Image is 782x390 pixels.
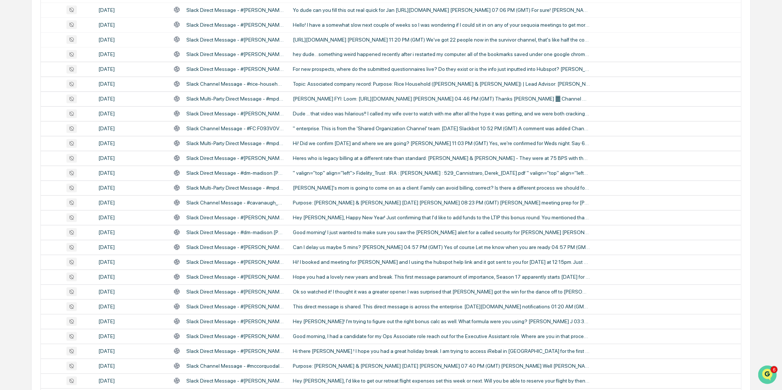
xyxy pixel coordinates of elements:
[293,348,590,354] div: Hi there [PERSON_NAME] ! I hope you had a great holiday break. I am trying to access iRebal in [G...
[186,52,284,58] div: Slack Direct Message - #[PERSON_NAME].[PERSON_NAME]--[PERSON_NAME] - xSLx
[98,259,164,265] div: [DATE]
[293,22,590,28] div: Hello! I have a somewhat slow next couple of weeks so I was wondering if I could sit in on any of...
[293,259,590,265] div: Hi! I booked and meeting for [PERSON_NAME] and I using the hubspot help link and it got sent to y...
[186,304,284,310] div: Slack Direct Message - #[PERSON_NAME].[PERSON_NAME]--monday_beta - xSLx
[98,334,164,340] div: [DATE]
[186,66,284,72] div: Slack Direct Message - #[PERSON_NAME]--[PERSON_NAME].[PERSON_NAME] - xSLx
[186,245,284,250] div: Slack Direct Message - #[PERSON_NAME].[PERSON_NAME]--[PERSON_NAME] - xSLx
[98,289,164,295] div: [DATE]
[293,170,590,176] div: " valign="top" align="left"> Fidelity_Trust : IRA : [PERSON_NAME] : 529_Cannistraro, Derek_[DATE]...
[186,170,284,176] div: Slack Direct Message - #dm-madison.[PERSON_NAME]--[PERSON_NAME].[PERSON_NAME] - xSLx
[293,126,590,132] div: '' enterprise. This is from the 'Shared Organization Channel' team. [DATE] Slackbot 10:52 PM (GMT...
[98,81,164,87] div: [DATE]
[66,139,101,145] span: 10 minutes ago
[293,334,590,340] div: Good morning, I had a candidate for my Ops Associate role reach out for the Executive Assistant r...
[98,363,164,369] div: [DATE]
[186,155,284,161] div: Slack Direct Message - #[PERSON_NAME]--[PERSON_NAME] - xSLx
[186,185,284,191] div: Slack Multi-Party Direct Message - #mpdm-[PERSON_NAME].[PERSON_NAME]--[PERSON_NAME].[PERSON_NAME]...
[98,230,164,236] div: [DATE]
[24,139,61,145] span: [PERSON_NAME]
[186,363,284,369] div: Slack Channel Message - #mccorquodale_danny-missy - xSLx
[98,200,164,206] div: [DATE]
[98,319,164,325] div: [DATE]
[186,81,284,87] div: Slack Channel Message - #rice-household-[PERSON_NAME]--[PERSON_NAME]
[98,378,164,384] div: [DATE]
[98,170,164,176] div: [DATE]
[48,158,131,274] div: OK thanks - I guess I'm still a little confused about this. I just wanted to run the archive to s...
[293,141,590,147] div: Hi! Did we confirm [DATE] and where we are going? [PERSON_NAME] 11:03 PM (GMT) Yes, we're confirm...
[293,215,590,221] div: Hey [PERSON_NAME], Happy New Year! Just confirming that I'd like to add funds to the LTIP this bo...
[98,66,164,72] div: [DATE]
[15,130,21,135] img: 1746055101610-c473b297-6a78-478c-a979-82029cc54cd1
[62,139,65,145] span: •
[186,289,284,295] div: Slack Direct Message - #[PERSON_NAME].[PERSON_NAME]--[PERSON_NAME] - xSLx
[186,126,284,132] div: Slack Channel Message - #FC:F093V0VLRFC:[PERSON_NAME] & [PERSON_NAME] 1:1 - xSLx
[293,111,590,117] div: Dude ... that video was hilarious!! I called my wife over to watch with me after all the hype it ...
[98,37,164,43] div: [DATE]
[186,22,284,28] div: Slack Direct Message - #[PERSON_NAME].[PERSON_NAME]--[PERSON_NAME].[PERSON_NAME] - xSLx
[293,96,590,102] div: [PERSON_NAME] FYI: Loom: [URL][DOMAIN_NAME] [PERSON_NAME] 04:46 PM (GMT) Thanks [PERSON_NAME]  C...
[186,200,284,206] div: Slack Channel Message - #cavanaugh_dan-sue - xSLx
[98,126,164,132] div: [DATE]
[293,200,590,206] div: Purpose: [PERSON_NAME] & [PERSON_NAME] [DATE] [PERSON_NAME] 08:23 PM (GMT) [PERSON_NAME] meeting ...
[7,6,16,15] button: back
[293,52,590,58] div: hey dude.. .something weird happened recently after i restarted my computer. all of the bookmarks...
[98,304,164,310] div: [DATE]
[293,66,590,72] div: For new prospects, where do the submitted questionnaires live? Do they exist or is the info just ...
[293,37,590,43] div: [URL][DOMAIN_NAME] [PERSON_NAME] 11:20 PM (GMT) We've got 22 people now in the survivor channel, ...
[293,319,590,325] div: Hey [PERSON_NAME]! I'm trying to figure out the right bonus calc as well. What formula were you u...
[98,111,164,117] div: [DATE]
[293,7,590,13] div: Yo dude can you fill this out real quick for Jan [URL][DOMAIN_NAME] [PERSON_NAME] 07:06 PM (GMT) ...
[128,229,137,237] button: Send
[98,52,164,58] div: [DATE]
[98,274,164,280] div: [DATE]
[186,378,284,384] div: Slack Direct Message - #[PERSON_NAME].drichta--jordan.[PERSON_NAME] - xSLx
[98,22,164,28] div: [DATE]
[293,155,590,161] div: Heres who is legacy billing at a different rate than standard: [PERSON_NAME] & [PERSON_NAME] - Th...
[186,259,284,265] div: Slack Direct Message - #[PERSON_NAME].[PERSON_NAME]--[PERSON_NAME] - xSLx
[98,348,164,354] div: [DATE]
[293,185,590,191] div: [PERSON_NAME]'s mom is going to come on as a client. Family can avoid billing, correct? Is there ...
[98,7,164,13] div: [DATE]
[98,245,164,250] div: [DATE]
[98,141,164,147] div: [DATE]
[293,363,590,369] div: Purpose: [PERSON_NAME] & [PERSON_NAME] [DATE] [PERSON_NAME] 07:40 PM (GMT) [PERSON_NAME] Well [PE...
[186,348,284,354] div: Slack Direct Message - #[PERSON_NAME].[PERSON_NAME]--[PERSON_NAME] - xSLx
[98,155,164,161] div: [DATE]
[293,289,590,295] div: Ok so watched it! I thought it was a greater opener. I was surprised that [PERSON_NAME] got the w...
[98,185,164,191] div: [DATE]
[98,215,164,221] div: [DATE]
[186,215,284,221] div: Slack Direct Message - #[PERSON_NAME].[PERSON_NAME]--[PERSON_NAME]
[293,81,590,87] div: Topic: Associated company record: Purpose: Rice Household ([PERSON_NAME] & [PERSON_NAME]) | Lead ...
[186,141,284,147] div: Slack Multi-Party Direct Message - #mpdm-jordan.[PERSON_NAME]--[PERSON_NAME].[PERSON_NAME]--[PERS...
[293,274,590,280] div: Hope you had a lovely new years and break. This first message paramount of importance, Season 17 ...
[186,111,284,117] div: Slack Direct Message - #[PERSON_NAME].[PERSON_NAME]--[PERSON_NAME].[PERSON_NAME] - xSLx
[98,96,164,102] div: [DATE]
[186,274,284,280] div: Slack Direct Message - #[PERSON_NAME].[PERSON_NAME]--[PERSON_NAME] - xSLx
[7,122,19,134] img: Jack Rasmussen
[186,230,284,236] div: Slack Direct Message - #dm-madison.[PERSON_NAME]--[PERSON_NAME].[PERSON_NAME] - xSLx
[186,37,284,43] div: Slack Direct Message - #[PERSON_NAME].[PERSON_NAME]--[PERSON_NAME] - xSLx
[186,96,284,102] div: Slack Multi-Party Direct Message - #mpdm-ari--jordan.[PERSON_NAME]--[PERSON_NAME]-1 - xSLx
[19,6,28,15] img: Go home
[186,334,284,340] div: Slack Direct Message - #[PERSON_NAME].[PERSON_NAME]--[PERSON_NAME] - xSLx
[293,378,590,384] div: Hey [PERSON_NAME], I'd like to get our retreat flight expenses set this week or next. Will you be...
[186,319,284,325] div: Slack Direct Message - #[PERSON_NAME].[PERSON_NAME]--[PERSON_NAME].[PERSON_NAME] - xSLx
[186,7,284,13] div: Slack Direct Message - #[PERSON_NAME]--[PERSON_NAME].[PERSON_NAME] - xSLx
[758,366,778,386] iframe: Open customer support
[293,230,590,236] div: Good morning! I just wanted to make sure you saw the [PERSON_NAME] alert for a called security fo...
[293,245,590,250] div: Can I delay us maybe 5 mins? [PERSON_NAME] 04:57 PM (GMT) Yes of course Let me know when you are ...
[293,304,590,310] div: This direct message is shared. This direct message is across the enterprise. [DATE][DOMAIN_NAME] ...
